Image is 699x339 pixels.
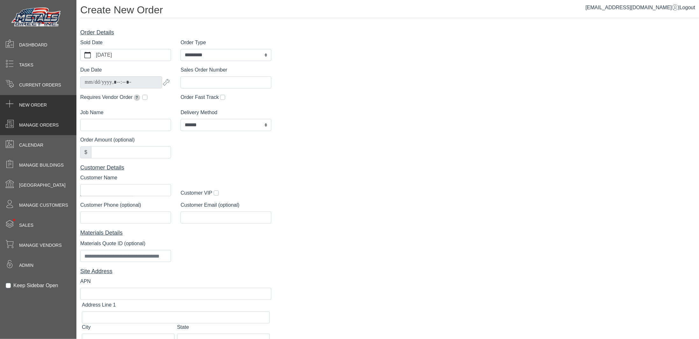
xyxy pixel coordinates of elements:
span: Calendar [19,142,43,149]
label: Customer Email (optional) [181,201,239,209]
div: Materials Details [80,229,271,237]
span: Manage Buildings [19,162,64,169]
button: calendar [81,49,95,61]
label: Keep Sidebar Open [13,282,58,289]
div: $ [80,146,91,158]
label: State [177,323,189,331]
span: [GEOGRAPHIC_DATA] [19,182,66,189]
div: Site Address [80,267,271,276]
span: Logout [680,5,695,10]
span: Manage Vendors [19,242,62,249]
label: Materials Quote ID (optional) [80,240,146,247]
span: New Order [19,102,47,108]
label: Delivery Method [181,109,218,116]
label: Customer Phone (optional) [80,201,141,209]
img: Metals Direct Inc Logo [10,6,64,29]
label: Sales Order Number [181,66,227,74]
span: Extends due date by 2 weeks for pickup orders [134,94,140,101]
label: Sold Date [80,39,103,46]
div: | [586,4,695,11]
label: Customer VIP [181,189,212,197]
label: Order Amount (optional) [80,136,135,144]
span: Manage Orders [19,122,59,128]
span: Dashboard [19,42,47,48]
div: Customer Details [80,163,271,172]
label: Customer Name [80,174,117,182]
span: • [6,210,22,230]
span: Sales [19,222,33,229]
label: Due Date [80,66,102,74]
span: Admin [19,262,33,269]
a: [EMAIL_ADDRESS][DOMAIN_NAME] [586,5,678,10]
span: Manage Customers [19,202,68,209]
label: Order Type [181,39,206,46]
span: Tasks [19,62,33,68]
label: City [82,323,91,331]
label: Requires Vendor Order [80,93,141,101]
label: [DATE] [95,49,171,61]
svg: calendar [84,52,91,58]
h1: Create New Order [80,4,699,18]
label: Job Name [80,109,103,116]
label: Order Fast Track [181,93,219,101]
span: Current Orders [19,82,61,88]
div: Order Details [80,28,271,37]
label: APN [80,278,91,285]
label: Address Line 1 [82,301,116,309]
